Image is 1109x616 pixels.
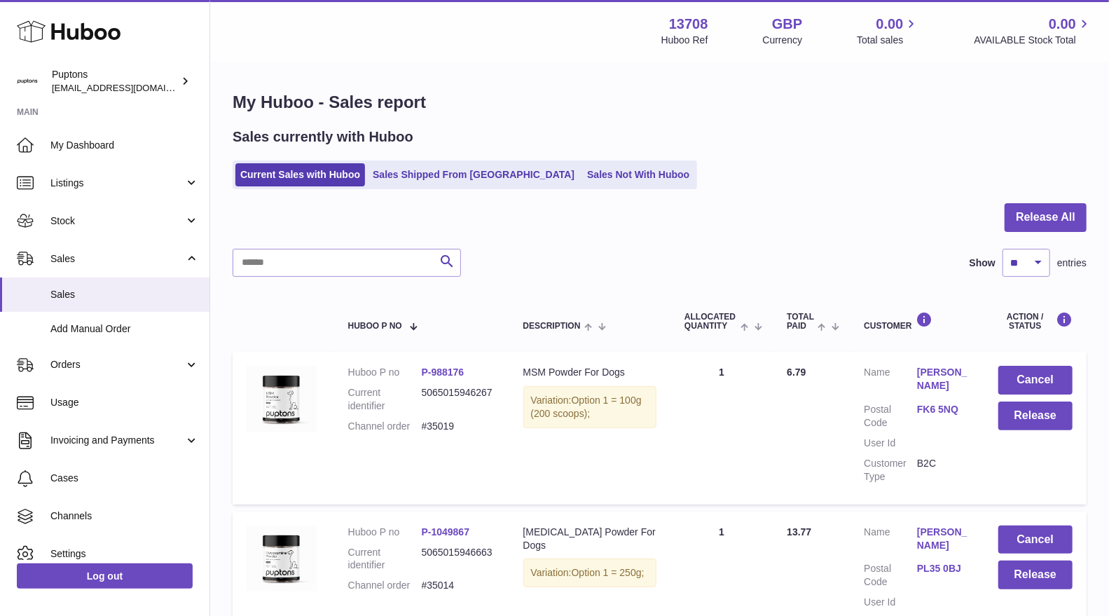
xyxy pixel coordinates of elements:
button: Release All [1005,203,1087,232]
button: Release [998,402,1073,430]
span: Option 1 = 250g; [572,567,645,578]
span: 0.00 [1049,15,1076,34]
div: Variation: [523,559,657,587]
a: P-988176 [422,367,464,378]
img: TotalPetsGreenGlucosaminePowderForDogs_dd6352c2-2442-49ba-88d7-c540a549808f.jpg [247,526,317,591]
span: Usage [50,396,199,409]
span: Option 1 = 100g (200 scoops); [531,395,642,419]
a: P-1049867 [422,526,470,538]
div: Variation: [523,386,657,428]
dd: B2C [917,457,970,484]
span: Channels [50,509,199,523]
div: Puptons [52,68,178,95]
a: PL35 0BJ [917,562,970,575]
span: 0.00 [876,15,904,34]
strong: GBP [772,15,802,34]
span: 13.77 [787,526,811,538]
h1: My Huboo - Sales report [233,91,1087,114]
span: entries [1057,256,1087,270]
dt: Name [864,366,917,396]
span: Add Manual Order [50,322,199,336]
dt: Postal Code [864,562,917,589]
span: Stock [50,214,184,228]
label: Show [970,256,996,270]
dt: Huboo P no [348,526,422,539]
div: [MEDICAL_DATA] Powder For Dogs [523,526,657,552]
dt: User Id [864,596,917,609]
dt: Customer Type [864,457,917,484]
span: 6.79 [787,367,806,378]
div: Currency [763,34,803,47]
a: 0.00 AVAILABLE Stock Total [974,15,1092,47]
dt: Name [864,526,917,556]
span: Sales [50,288,199,301]
a: Current Sales with Huboo [235,163,365,186]
span: Total paid [787,313,814,331]
dt: User Id [864,437,917,450]
span: Settings [50,547,199,561]
dt: Current identifier [348,546,422,573]
a: Sales Shipped From [GEOGRAPHIC_DATA] [368,163,579,186]
strong: 13708 [669,15,708,34]
div: MSM Powder For Dogs [523,366,657,379]
span: Huboo P no [348,322,402,331]
a: [PERSON_NAME] [917,366,970,392]
dt: Channel order [348,420,422,433]
span: Invoicing and Payments [50,434,184,447]
span: Description [523,322,581,331]
span: [EMAIL_ADDRESS][DOMAIN_NAME] [52,82,206,93]
a: FK6 5NQ [917,403,970,416]
dt: Channel order [348,579,422,592]
button: Release [998,561,1073,589]
a: [PERSON_NAME] [917,526,970,552]
span: Sales [50,252,184,266]
button: Cancel [998,526,1073,554]
span: Listings [50,177,184,190]
img: hello@puptons.com [17,71,38,92]
div: Huboo Ref [661,34,708,47]
h2: Sales currently with Huboo [233,128,413,146]
div: Customer [864,312,970,331]
img: TotalPetsMSMPowderForDogs_ffb90623-83ef-4257-86e1-6a44a59590c6.jpg [247,366,317,432]
dd: #35019 [422,420,495,433]
span: My Dashboard [50,139,199,152]
span: ALLOCATED Quantity [684,313,737,331]
dt: Postal Code [864,403,917,430]
div: Action / Status [998,312,1073,331]
a: Log out [17,563,193,589]
button: Cancel [998,366,1073,395]
a: 0.00 Total sales [857,15,919,47]
td: 1 [670,352,773,504]
dt: Huboo P no [348,366,422,379]
dd: 5065015946663 [422,546,495,573]
dt: Current identifier [348,386,422,413]
span: Cases [50,472,199,485]
span: AVAILABLE Stock Total [974,34,1092,47]
dd: 5065015946267 [422,386,495,413]
dd: #35014 [422,579,495,592]
span: Orders [50,358,184,371]
span: Total sales [857,34,919,47]
a: Sales Not With Huboo [582,163,694,186]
